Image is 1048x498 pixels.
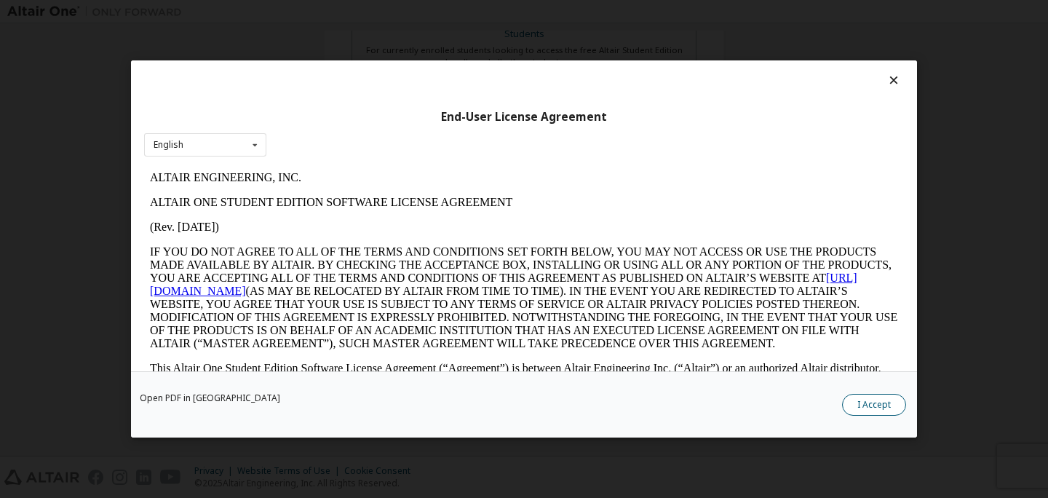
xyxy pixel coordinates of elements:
[6,6,754,19] p: ALTAIR ENGINEERING, INC.
[144,110,904,125] div: End-User License Agreement
[6,31,754,44] p: ALTAIR ONE STUDENT EDITION SOFTWARE LICENSE AGREEMENT
[6,55,754,68] p: (Rev. [DATE])
[842,394,906,416] button: I Accept
[6,106,713,132] a: [URL][DOMAIN_NAME]
[140,394,280,403] a: Open PDF in [GEOGRAPHIC_DATA]
[154,141,183,149] div: English
[6,80,754,185] p: IF YOU DO NOT AGREE TO ALL OF THE TERMS AND CONDITIONS SET FORTH BELOW, YOU MAY NOT ACCESS OR USE...
[6,197,754,249] p: This Altair One Student Edition Software License Agreement (“Agreement”) is between Altair Engine...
